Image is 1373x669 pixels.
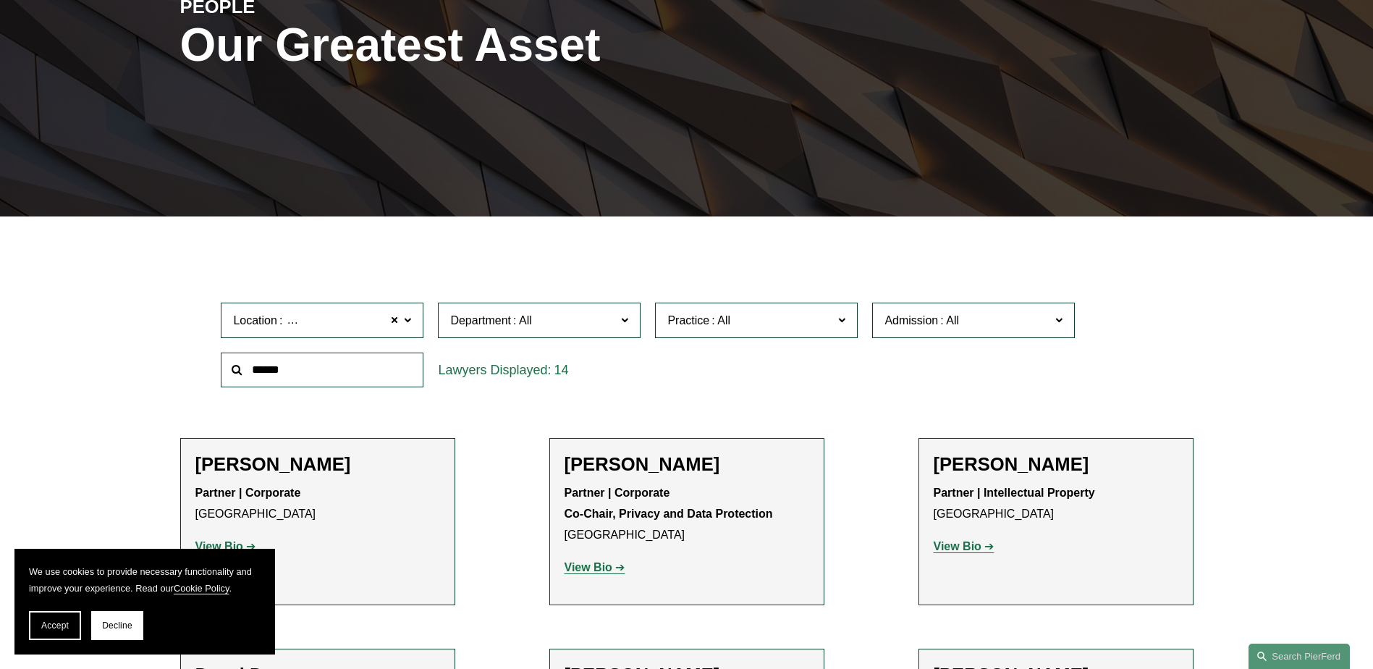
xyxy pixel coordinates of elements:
[565,561,625,573] a: View Bio
[195,540,243,552] strong: View Bio
[667,314,709,327] span: Practice
[29,611,81,640] button: Accept
[934,483,1178,525] p: [GEOGRAPHIC_DATA]
[195,483,440,525] p: [GEOGRAPHIC_DATA]
[102,620,132,631] span: Decline
[284,311,405,330] span: [GEOGRAPHIC_DATA]
[14,549,275,655] section: Cookie banner
[1249,644,1350,669] a: Search this site
[91,611,143,640] button: Decline
[41,620,69,631] span: Accept
[180,19,856,72] h1: Our Greatest Asset
[884,314,938,327] span: Admission
[195,453,440,476] h2: [PERSON_NAME]
[195,487,301,499] strong: Partner | Corporate
[934,453,1178,476] h2: [PERSON_NAME]
[934,487,1095,499] strong: Partner | Intellectual Property
[565,561,612,573] strong: View Bio
[565,453,809,476] h2: [PERSON_NAME]
[565,483,809,545] p: [GEOGRAPHIC_DATA]
[29,563,261,597] p: We use cookies to provide necessary functionality and improve your experience. Read our .
[450,314,511,327] span: Department
[195,540,256,552] a: View Bio
[233,314,277,327] span: Location
[554,363,568,377] span: 14
[934,540,994,552] a: View Bio
[934,540,981,552] strong: View Bio
[174,583,229,594] a: Cookie Policy
[565,487,773,520] strong: Partner | Corporate Co-Chair, Privacy and Data Protection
